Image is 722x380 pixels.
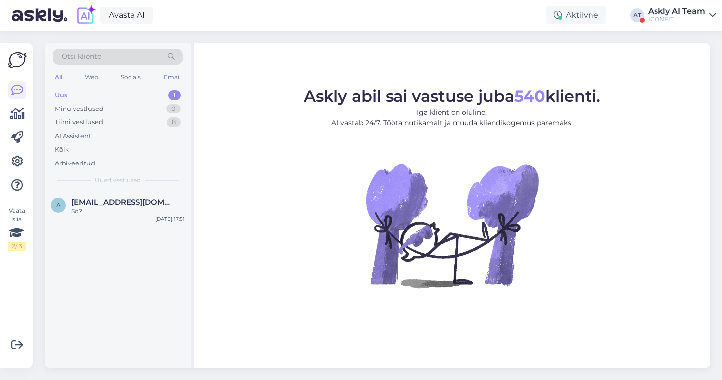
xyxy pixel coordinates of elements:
[162,71,183,84] div: Email
[55,90,67,100] div: Uus
[168,90,181,100] div: 1
[363,136,541,315] img: No Chat active
[71,207,185,216] div: So?
[304,86,600,106] span: Askly abil sai vastuse juba klienti.
[167,117,181,127] div: 8
[304,108,600,128] p: Iga klient on oluline. AI vastab 24/7. Tööta nutikamalt ja muuda kliendikogemus paremaks.
[55,145,69,155] div: Kõik
[546,6,606,24] div: Aktiivne
[630,8,644,22] div: AT
[166,104,181,114] div: 0
[95,176,141,185] span: Uued vestlused
[8,242,26,251] div: 2 / 3
[62,52,101,62] span: Otsi kliente
[53,71,64,84] div: All
[75,5,96,26] img: explore-ai
[648,7,716,23] a: Askly AI TeamICONFIT
[55,159,95,168] div: Arhiveeritud
[8,206,26,251] div: Vaata siia
[155,216,185,223] div: [DATE] 17:51
[55,131,91,141] div: AI Assistent
[648,15,705,23] div: ICONFIT
[8,51,27,69] img: Askly Logo
[56,201,61,209] span: a
[514,86,545,106] b: 540
[119,71,143,84] div: Socials
[648,7,705,15] div: Askly AI Team
[55,117,103,127] div: Tiimi vestlused
[100,7,153,24] a: Avasta AI
[71,198,175,207] span: arucha8@inbox.lv
[83,71,100,84] div: Web
[55,104,104,114] div: Minu vestlused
